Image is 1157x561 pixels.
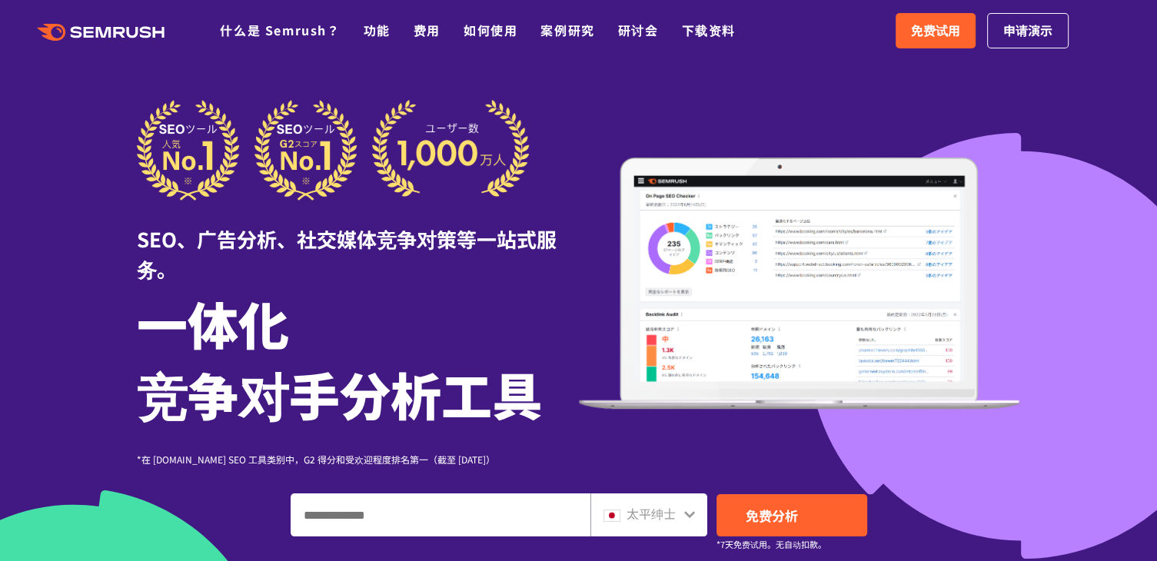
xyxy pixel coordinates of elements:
[911,21,960,39] font: 免费试用
[896,13,976,48] a: 免费试用
[987,13,1069,48] a: 申请演示
[220,21,340,39] a: 什么是 Semrush？
[464,21,517,39] a: 如何使用
[716,494,867,536] a: 免费分析
[746,506,798,525] font: 免费分析
[627,504,676,523] font: 太平绅士
[1003,21,1052,39] font: 申请演示
[618,21,659,39] a: 研讨会
[137,357,543,430] font: 竞争对手分析工具
[414,21,441,39] a: 费用
[137,453,495,466] font: *在 [DOMAIN_NAME] SEO 工具类别中，G2 得分和受欢迎程度排名第一（截至 [DATE]）
[137,224,557,283] font: SEO、广告分析、社交媒体竞争对策等一站式服务。
[716,538,826,550] font: *7天免费试用。无自动扣款。
[291,494,590,536] input: 输入域名、关键字或 URL
[682,21,736,39] a: 下载资料
[364,21,391,39] a: 功能
[137,286,289,360] font: 一体化
[540,21,594,39] a: 案例研究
